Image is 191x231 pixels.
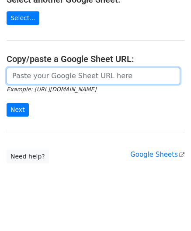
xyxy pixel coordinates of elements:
iframe: Chat Widget [147,189,191,231]
small: Example: [URL][DOMAIN_NAME] [7,86,96,93]
a: Need help? [7,150,49,163]
a: Select... [7,11,39,25]
input: Next [7,103,29,117]
input: Paste your Google Sheet URL here [7,68,180,84]
h4: Copy/paste a Google Sheet URL: [7,54,184,64]
a: Google Sheets [130,151,184,159]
